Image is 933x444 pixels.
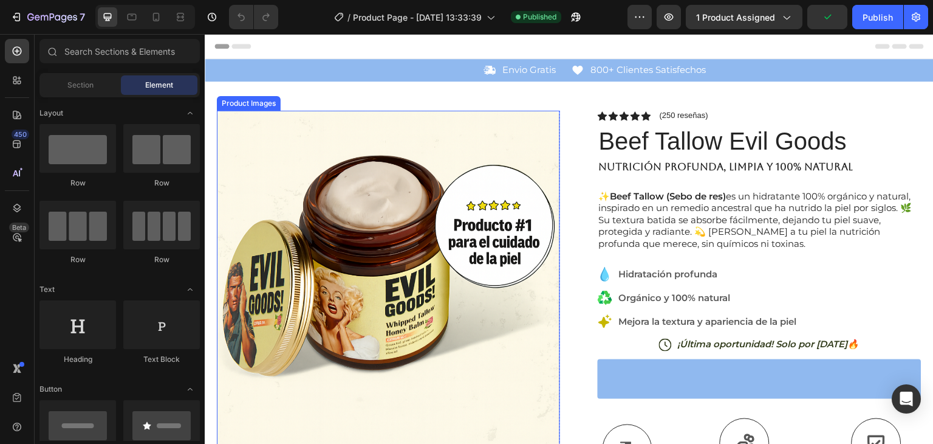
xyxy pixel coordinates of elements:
[39,254,116,265] div: Row
[123,254,200,265] div: Row
[5,5,91,29] button: 7
[696,11,775,24] span: 1 product assigned
[39,39,200,63] input: Search Sections & Elements
[394,156,716,216] p: ✨ es un hidratante 100% orgánico y natural, inspirado en un remedio ancestral que ha nutrido la p...
[393,90,717,124] h1: Beef Tallow Evil Goods
[229,5,278,29] div: Undo/Redo
[39,178,116,189] div: Row
[353,11,482,24] span: Product Page - [DATE] 13:33:39
[205,34,933,444] iframe: Design area
[67,80,94,91] span: Section
[414,234,513,246] span: Hidratación profunda
[347,11,350,24] span: /
[852,5,903,29] button: Publish
[394,127,649,139] span: Nutrición profunda, limpia y 100% natural
[39,354,116,365] div: Heading
[523,12,556,23] span: Published
[39,284,55,295] span: Text
[892,384,921,414] div: Open Intercom Messenger
[455,77,504,86] p: (250 reseñas)
[180,103,200,123] span: Toggle open
[686,5,802,29] button: 1 product assigned
[180,380,200,399] span: Toggle open
[12,130,29,139] div: 450
[39,384,62,395] span: Button
[123,178,200,189] div: Row
[414,282,592,293] strong: Mejora la textura y apariencia de la piel
[863,11,893,24] div: Publish
[80,10,85,24] p: 7
[145,80,173,91] span: Element
[414,258,526,269] span: Orgánico y 100% natural
[406,156,522,168] strong: Beef Tallow (Sebo de res)
[180,280,200,299] span: Toggle open
[473,304,655,316] strong: ¡Última oportunidad! Solo por [DATE]🔥
[9,223,29,232] div: Beta
[39,108,63,119] span: Layout
[123,354,200,365] div: Text Block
